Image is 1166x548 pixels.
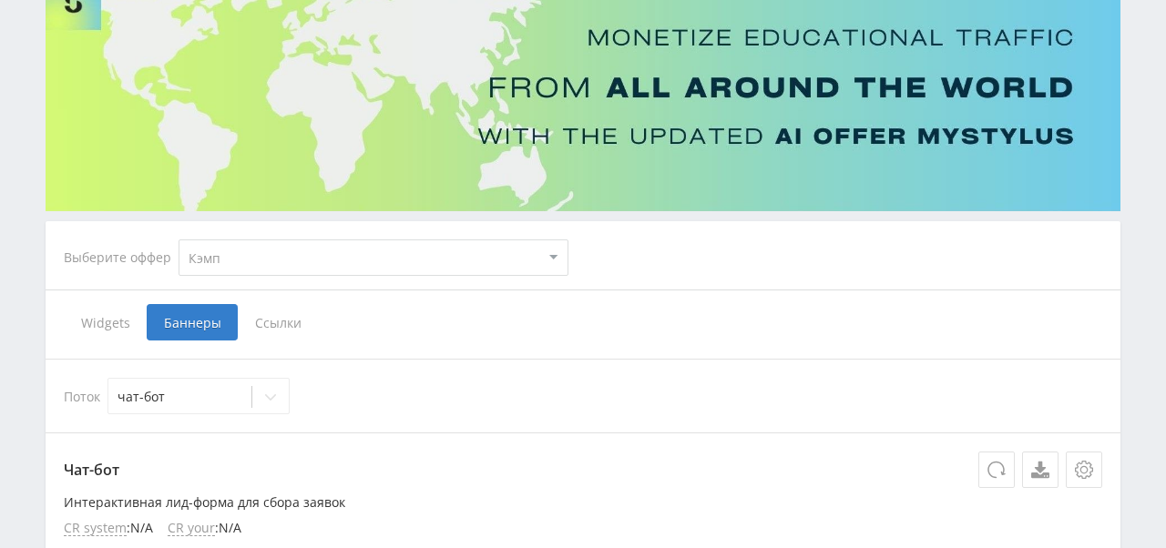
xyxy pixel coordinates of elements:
[978,452,1015,488] button: Обновить
[64,521,153,536] li: : N/A
[1066,452,1102,488] button: Настройки
[64,521,127,536] span: CR system
[168,521,241,536] li: : N/A
[64,250,179,265] div: Выберите оффер
[147,304,238,340] span: Баннеры
[1022,452,1059,488] a: Скачать
[238,304,319,340] span: Ссылки
[64,495,1102,510] p: Интерактивная лид-форма для сбора заявок
[168,521,215,536] span: CR your
[64,378,1102,414] div: Поток
[64,452,1102,488] p: Чат-бот
[64,304,147,340] span: Widgets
